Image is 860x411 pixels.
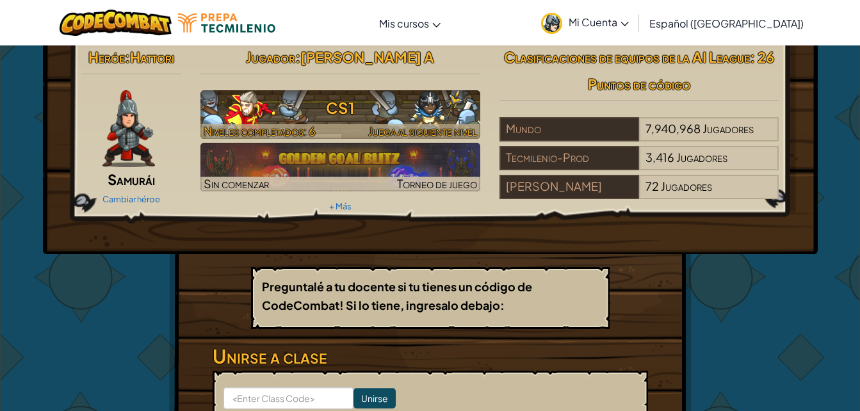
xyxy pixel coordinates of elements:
[499,129,779,144] a: Mundo7,940,968Jugadores
[499,175,639,199] div: [PERSON_NAME]
[397,176,477,191] span: Torneo de juego
[499,187,779,202] a: [PERSON_NAME]72Jugadores
[645,121,701,136] span: 7,940,968
[645,179,659,193] span: 72
[178,13,275,33] img: Tecmilenio logo
[643,6,810,40] a: Español ([GEOGRAPHIC_DATA])
[353,388,396,408] input: Unirse
[569,15,629,29] span: Mi Cuenta
[200,90,480,139] img: CS1
[373,6,447,40] a: Mis cursos
[645,150,674,165] span: 3,416
[262,279,532,312] b: Preguntalé a tu docente si tu tienes un código de CodeCombat! Si lo tiene, ingresalo debajo:
[60,10,172,36] img: CodeCombat logo
[661,179,712,193] span: Jugadores
[213,342,648,371] h3: Unirse a clase
[108,170,155,188] span: Samurái
[88,48,125,66] span: Heróe
[200,143,480,191] a: Sin comenzarTorneo de juego
[295,48,300,66] span: :
[499,117,639,141] div: Mundo
[102,194,160,204] a: Cambiar héroe
[204,176,269,191] span: Sin comenzar
[130,48,174,66] span: Hattori
[379,17,429,30] span: Mis cursos
[649,17,804,30] span: Español ([GEOGRAPHIC_DATA])
[125,48,130,66] span: :
[504,48,750,66] span: Clasificaciones de equipos de la AI League
[499,158,779,173] a: Tecmilenio-Prod3,416Jugadores
[223,387,353,409] input: <Enter Class Code>
[329,201,352,211] a: + Más
[200,90,480,139] a: Juega al siguiente nivel
[200,143,480,191] img: Golden Goal
[300,48,434,66] span: [PERSON_NAME] A
[702,121,754,136] span: Jugadores
[368,124,477,138] span: Juega al siguiente nivel
[246,48,295,66] span: Jugador
[204,124,316,138] span: Niveles completados: 6
[499,146,639,170] div: Tecmilenio-Prod
[200,93,480,122] h3: CS1
[541,13,562,34] img: avatar
[676,150,727,165] span: Jugadores
[535,3,635,43] a: Mi Cuenta
[102,90,155,167] img: samurai.pose.png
